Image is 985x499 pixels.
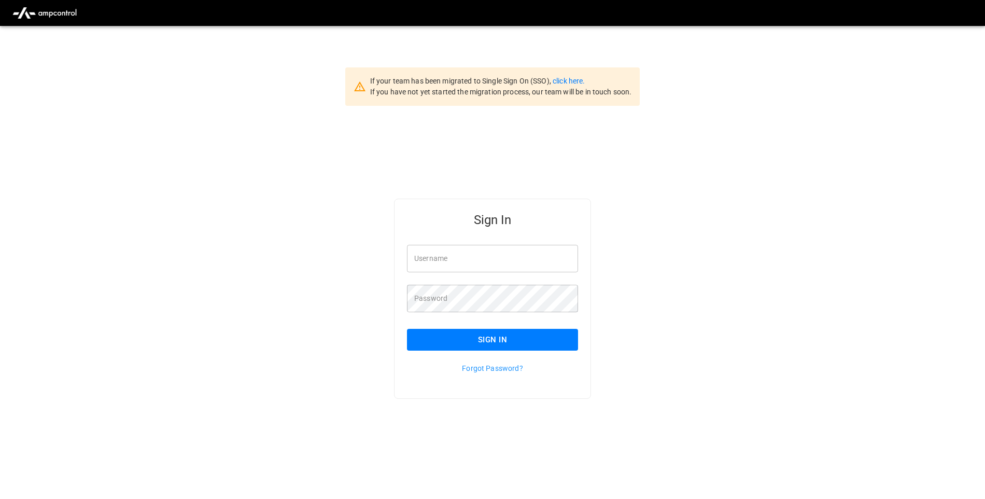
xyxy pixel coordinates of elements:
[553,77,585,85] a: click here.
[407,329,578,351] button: Sign In
[370,77,553,85] span: If your team has been migrated to Single Sign On (SSO),
[407,363,578,373] p: Forgot Password?
[407,212,578,228] h5: Sign In
[370,88,632,96] span: If you have not yet started the migration process, our team will be in touch soon.
[8,3,81,23] img: ampcontrol.io logo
